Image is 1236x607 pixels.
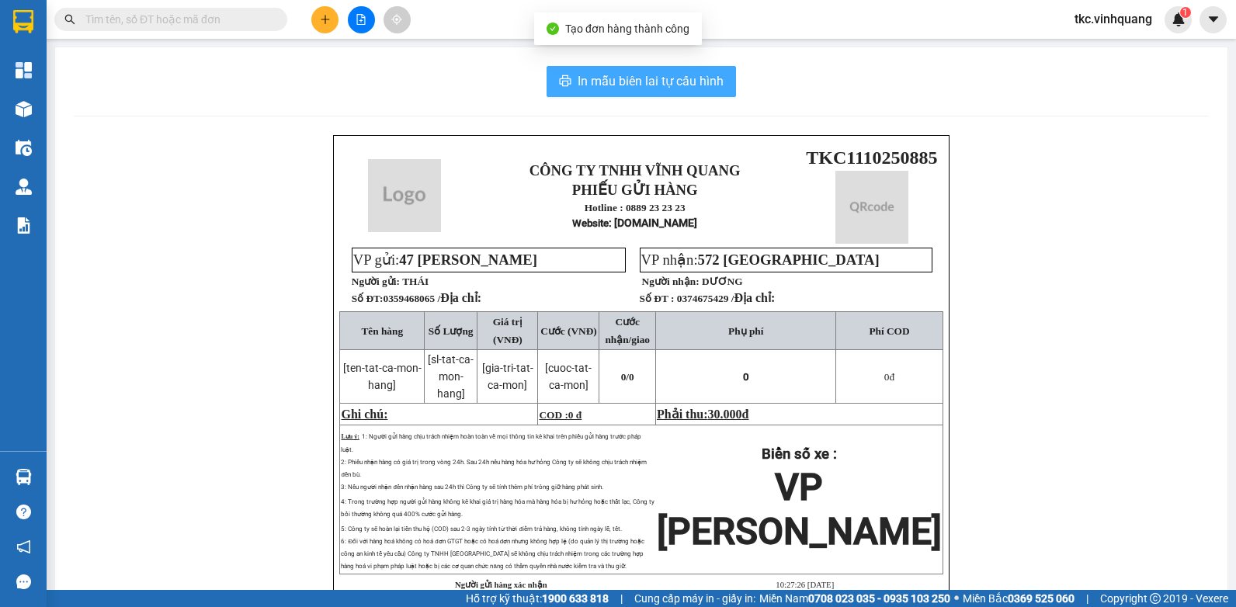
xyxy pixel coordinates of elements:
span: THÁI [402,276,429,287]
span: VP gửi: [353,251,537,268]
strong: 0369 525 060 [1008,592,1075,605]
strong: Số ĐT : [640,293,675,304]
img: warehouse-icon [16,469,32,485]
strong: PHIẾU GỬI HÀNG [572,182,698,198]
span: 0374675429 / [677,293,776,304]
strong: Biển số xe : [762,446,837,463]
span: Cước nhận/giao [605,316,650,345]
span: DƯƠNG [702,276,743,287]
span: Số Lượng [429,325,474,337]
img: solution-icon [16,217,32,234]
span: đ [884,371,894,383]
span: aim [391,14,402,25]
span: [gia-tri-tat-ca-mon] [482,362,533,391]
button: aim [384,6,411,33]
span: đ [742,408,749,421]
span: Miền Nam [759,590,950,607]
span: notification [16,539,31,554]
span: VP nhận: [641,251,880,268]
span: Phí COD [869,325,909,337]
img: logo-vxr [13,10,33,33]
img: warehouse-icon [16,101,32,117]
img: warehouse-icon [16,179,32,195]
img: warehouse-icon [16,140,32,156]
strong: 1900 633 818 [542,592,609,605]
span: 47 [PERSON_NAME] [399,251,537,268]
span: 30.000 [708,408,742,421]
span: Website [572,217,609,229]
img: icon-new-feature [1172,12,1186,26]
span: In mẫu biên lai tự cấu hình [578,71,724,91]
span: 572 [GEOGRAPHIC_DATA] [698,251,880,268]
span: message [16,574,31,589]
span: VP [PERSON_NAME] [657,465,942,553]
span: Tạo đơn hàng thành công [565,23,689,35]
span: 0 đ [568,409,582,421]
img: dashboard-icon [16,62,32,78]
span: 0359468065 / [383,293,481,304]
span: caret-down [1206,12,1220,26]
span: Phải thu: [657,408,748,421]
span: TKC1110250885 [806,147,937,168]
img: logo [368,159,441,232]
span: Miền Bắc [963,590,1075,607]
strong: Số ĐT: [352,293,481,304]
span: Giá trị (VNĐ) [493,316,523,345]
span: 0 [743,371,749,383]
span: printer [559,75,571,89]
span: Địa chỉ: [734,291,775,304]
span: 10:27:26 [DATE] [776,581,834,589]
span: 3: Nếu người nhận đến nhận hàng sau 24h thì Công ty sẽ tính thêm phí trông giữ hàng phát sinh. [341,484,602,491]
span: Cung cấp máy in - giấy in: [634,590,755,607]
span: | [1086,590,1088,607]
span: 0 [629,371,634,383]
span: 1 [1182,7,1188,18]
span: Ghi chú: [341,408,387,421]
button: plus [311,6,339,33]
span: [ten-tat-ca-mon-hang] [343,362,422,391]
span: Cước (VNĐ) [540,325,597,337]
input: Tìm tên, số ĐT hoặc mã đơn [85,11,269,28]
span: COD : [539,409,582,421]
span: search [64,14,75,25]
strong: Hotline : 0889 23 23 23 [585,202,686,213]
strong: Người gửi: [352,276,400,287]
span: file-add [356,14,366,25]
span: 1: Người gửi hàng chịu trách nhiệm hoàn toàn về mọi thông tin kê khai trên phiếu gửi hàng trước p... [341,433,641,453]
strong: : [DOMAIN_NAME] [572,217,697,229]
span: 2: Phiếu nhận hàng có giá trị trong vòng 24h. Sau 24h nếu hàng hóa hư hỏng Công ty sẽ không chịu ... [341,459,647,478]
span: | [620,590,623,607]
span: 0 [884,371,890,383]
strong: Người gửi hàng xác nhận [455,581,547,589]
span: Địa chỉ: [440,291,481,304]
span: 0/ [621,371,634,383]
button: file-add [348,6,375,33]
span: 5: Công ty sẽ hoàn lại tiền thu hộ (COD) sau 2-3 ngày tính từ thời điểm trả hàng, không tính ngày... [341,525,644,570]
button: printerIn mẫu biên lai tự cấu hình [547,66,736,97]
span: question-circle [16,505,31,519]
span: check-circle [547,23,559,35]
span: tkc.vinhquang [1062,9,1165,29]
strong: Người nhận: [642,276,700,287]
span: Lưu ý: [341,433,359,440]
span: [sl-tat-ca-mon-hang] [428,353,474,400]
span: Hỗ trợ kỹ thuật: [466,590,609,607]
span: ⚪️ [954,595,959,602]
span: Phụ phí [728,325,763,337]
span: 4: Trong trường hợp người gửi hàng không kê khai giá trị hàng hóa mà hàng hóa bị hư hỏng hoặc thấ... [341,498,654,518]
span: [cuoc-tat-ca-mon] [545,362,592,391]
span: Tên hàng [361,325,403,337]
strong: 0708 023 035 - 0935 103 250 [808,592,950,605]
span: copyright [1150,593,1161,604]
strong: CÔNG TY TNHH VĨNH QUANG [529,162,741,179]
button: caret-down [1200,6,1227,33]
sup: 1 [1180,7,1191,18]
img: qr-code [835,171,908,244]
span: plus [320,14,331,25]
